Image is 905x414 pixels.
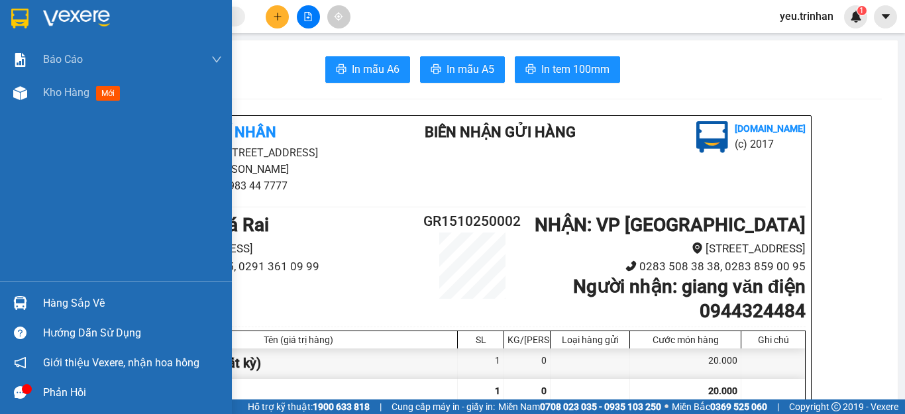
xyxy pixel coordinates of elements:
[297,5,320,28] button: file-add
[43,293,222,313] div: Hàng sắp về
[630,348,741,378] div: 20.000
[708,386,737,396] span: 20.000
[554,335,626,345] div: Loại hàng gửi
[43,86,89,99] span: Kho hàng
[447,61,494,78] span: In mẫu A5
[43,383,222,403] div: Phản hồi
[692,242,703,254] span: environment
[735,123,806,134] b: [DOMAIN_NAME]
[43,354,199,371] span: Giới thiệu Vexere, nhận hoa hồng
[327,5,350,28] button: aim
[625,260,637,272] span: phone
[633,335,737,345] div: Cước món hàng
[96,86,120,101] span: mới
[777,399,779,414] span: |
[420,56,505,83] button: printerIn mẫu A5
[769,8,844,25] span: yeu.trinhan
[13,53,27,67] img: solution-icon
[139,144,386,178] li: [STREET_ADDRESS][PERSON_NAME]
[248,399,370,414] span: Hỗ trợ kỹ thuật:
[11,9,28,28] img: logo-vxr
[334,12,343,21] span: aim
[507,335,547,345] div: KG/[PERSON_NAME]
[541,386,547,396] span: 0
[672,399,767,414] span: Miền Bắc
[857,6,867,15] sup: 1
[850,11,862,23] img: icon-new-feature
[735,136,806,152] li: (c) 2017
[273,12,282,21] span: plus
[13,296,27,310] img: warehouse-icon
[525,64,536,76] span: printer
[392,399,495,414] span: Cung cấp máy in - giấy in:
[710,401,767,412] strong: 0369 525 060
[209,124,276,140] b: TRÍ NHÂN
[696,121,728,153] img: logo.jpg
[859,6,864,15] span: 1
[313,401,370,412] strong: 1900 633 818
[325,56,410,83] button: printerIn mẫu A6
[431,64,441,76] span: printer
[528,258,806,276] li: 0283 508 38 38, 0283 859 00 95
[461,335,500,345] div: SL
[139,258,417,276] li: 0291 385 01 05, 0291 361 09 99
[540,401,661,412] strong: 0708 023 035 - 0935 103 250
[535,214,806,236] b: NHẬN : VP [GEOGRAPHIC_DATA]
[745,335,802,345] div: Ghi chú
[13,86,27,100] img: warehouse-icon
[874,5,897,28] button: caret-down
[43,323,222,343] div: Hướng dẫn sử dụng
[14,386,27,399] span: message
[528,240,806,258] li: [STREET_ADDRESS]
[14,356,27,369] span: notification
[139,178,386,194] li: 0983 44 7777
[43,51,83,68] span: Báo cáo
[266,5,289,28] button: plus
[14,327,27,339] span: question-circle
[425,124,576,140] b: BIÊN NHẬN GỬI HÀNG
[352,61,399,78] span: In mẫu A6
[417,211,528,233] h2: GR1510250002
[143,335,454,345] div: Tên (giá trị hàng)
[303,12,313,21] span: file-add
[380,399,382,414] span: |
[495,386,500,396] span: 1
[665,404,668,409] span: ⚪️
[515,56,620,83] button: printerIn tem 100mm
[541,61,610,78] span: In tem 100mm
[458,348,504,378] div: 1
[140,348,458,378] div: 1 bọc thuốc (Bất kỳ)
[498,399,661,414] span: Miền Nam
[880,11,892,23] span: caret-down
[139,240,417,258] li: [STREET_ADDRESS]
[336,64,346,76] span: printer
[211,54,222,65] span: down
[831,402,841,411] span: copyright
[504,348,551,378] div: 0
[573,276,806,321] b: Người nhận : giang văn điện 0944324484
